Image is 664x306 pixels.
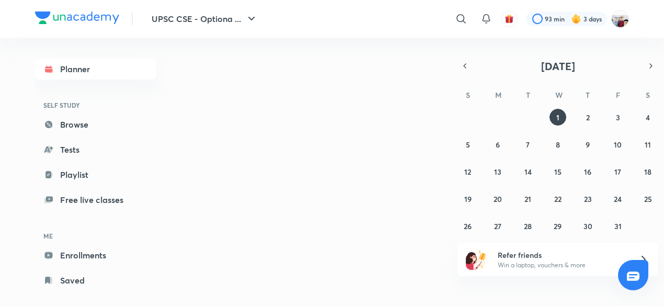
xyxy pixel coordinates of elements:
[145,8,264,29] button: UPSC CSE - Optiona ...
[610,136,626,153] button: October 10, 2025
[464,221,472,231] abbr: October 26, 2025
[554,167,562,177] abbr: October 15, 2025
[460,163,476,180] button: October 12, 2025
[472,59,644,73] button: [DATE]
[646,112,650,122] abbr: October 4, 2025
[541,59,575,73] span: [DATE]
[646,90,650,100] abbr: Saturday
[520,163,536,180] button: October 14, 2025
[494,167,501,177] abbr: October 13, 2025
[464,194,472,204] abbr: October 19, 2025
[571,14,581,24] img: streak
[466,140,470,150] abbr: October 5, 2025
[639,190,656,207] button: October 25, 2025
[611,10,629,28] img: km swarthi
[505,14,514,24] img: avatar
[35,12,119,24] img: Company Logo
[460,190,476,207] button: October 19, 2025
[579,218,596,234] button: October 30, 2025
[460,136,476,153] button: October 5, 2025
[610,190,626,207] button: October 24, 2025
[524,221,532,231] abbr: October 28, 2025
[554,221,562,231] abbr: October 29, 2025
[549,109,566,126] button: October 1, 2025
[645,140,651,150] abbr: October 11, 2025
[549,136,566,153] button: October 8, 2025
[639,136,656,153] button: October 11, 2025
[616,90,620,100] abbr: Friday
[610,109,626,126] button: October 3, 2025
[549,218,566,234] button: October 29, 2025
[639,109,656,126] button: October 4, 2025
[501,10,518,27] button: avatar
[489,218,506,234] button: October 27, 2025
[616,112,620,122] abbr: October 3, 2025
[35,227,156,245] h6: ME
[489,136,506,153] button: October 6, 2025
[579,190,596,207] button: October 23, 2025
[584,167,591,177] abbr: October 16, 2025
[494,194,502,204] abbr: October 20, 2025
[614,194,622,204] abbr: October 24, 2025
[524,167,532,177] abbr: October 14, 2025
[35,59,156,80] a: Planner
[466,90,470,100] abbr: Sunday
[554,194,562,204] abbr: October 22, 2025
[556,140,560,150] abbr: October 8, 2025
[35,164,156,185] a: Playlist
[526,90,530,100] abbr: Tuesday
[586,90,590,100] abbr: Thursday
[610,163,626,180] button: October 17, 2025
[35,270,156,291] a: Saved
[520,136,536,153] button: October 7, 2025
[614,167,621,177] abbr: October 17, 2025
[460,218,476,234] button: October 26, 2025
[520,190,536,207] button: October 21, 2025
[526,140,530,150] abbr: October 7, 2025
[495,90,501,100] abbr: Monday
[644,167,651,177] abbr: October 18, 2025
[464,167,471,177] abbr: October 12, 2025
[494,221,501,231] abbr: October 27, 2025
[35,189,156,210] a: Free live classes
[584,194,592,204] abbr: October 23, 2025
[35,12,119,27] a: Company Logo
[489,163,506,180] button: October 13, 2025
[583,221,592,231] abbr: October 30, 2025
[614,140,622,150] abbr: October 10, 2025
[549,190,566,207] button: October 22, 2025
[498,260,626,270] p: Win a laptop, vouchers & more
[579,109,596,126] button: October 2, 2025
[555,90,563,100] abbr: Wednesday
[524,194,531,204] abbr: October 21, 2025
[549,163,566,180] button: October 15, 2025
[579,163,596,180] button: October 16, 2025
[586,112,590,122] abbr: October 2, 2025
[35,114,156,135] a: Browse
[644,194,652,204] abbr: October 25, 2025
[586,140,590,150] abbr: October 9, 2025
[35,245,156,266] a: Enrollments
[35,139,156,160] a: Tests
[35,96,156,114] h6: SELF STUDY
[579,136,596,153] button: October 9, 2025
[614,221,622,231] abbr: October 31, 2025
[498,250,626,260] h6: Refer friends
[489,190,506,207] button: October 20, 2025
[639,163,656,180] button: October 18, 2025
[556,112,559,122] abbr: October 1, 2025
[610,218,626,234] button: October 31, 2025
[466,249,487,270] img: referral
[520,218,536,234] button: October 28, 2025
[496,140,500,150] abbr: October 6, 2025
